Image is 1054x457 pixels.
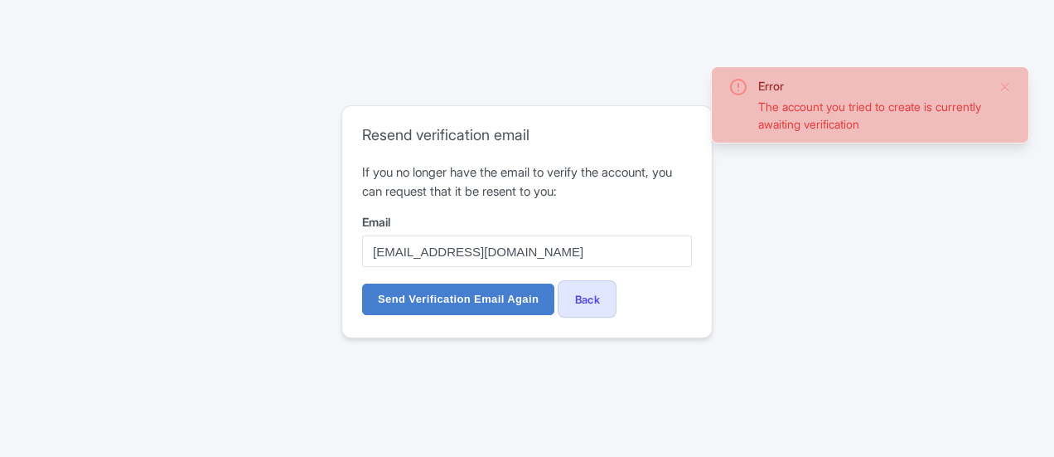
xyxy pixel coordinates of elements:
input: Send Verification Email Again [362,284,554,315]
button: Close [998,77,1012,97]
p: If you no longer have the email to verify the account, you can request that it be resent to you: [362,163,692,201]
div: The account you tried to create is currently awaiting verification [758,98,985,133]
a: Back [558,280,616,318]
div: Error [758,77,985,95]
h2: Resend verification email [362,126,692,144]
input: username@example.com [362,236,692,267]
label: Email [362,213,692,231]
